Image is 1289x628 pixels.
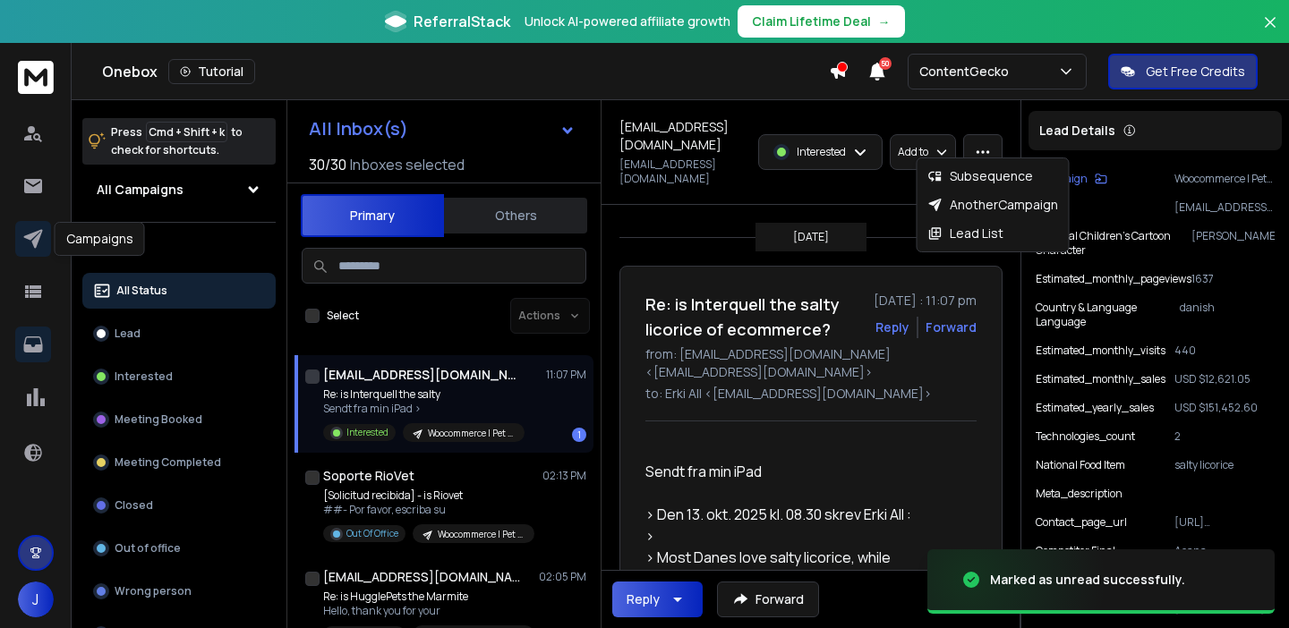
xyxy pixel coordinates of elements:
[797,145,846,159] p: Interested
[323,387,525,402] p: Re: is Interquell the salty
[645,292,863,342] h1: Re: is Interquell the salty licorice of ecommerce?
[546,368,586,382] p: 11:07 PM
[879,57,892,70] span: 50
[738,5,905,38] button: Claim Lifetime Deal
[645,385,977,403] p: to: Erki All <[EMAIL_ADDRESS][DOMAIN_NAME]>
[115,412,202,427] p: Meeting Booked
[146,122,227,142] span: Cmd + Shift + k
[115,584,192,598] p: Wrong person
[1036,458,1125,472] p: National food item
[1039,122,1115,140] p: Lead Details
[323,402,525,416] p: Sendt fra min iPad >
[1180,301,1275,329] p: danish
[1174,344,1275,358] p: 440
[1259,11,1282,54] button: Close banner
[1036,301,1180,329] p: Country & Language Language
[717,581,819,617] button: Forward
[346,426,388,439] p: Interested
[619,157,747,186] p: [EMAIL_ADDRESS][DOMAIN_NAME]
[18,581,54,617] span: J
[1174,401,1275,415] p: USD $151,452.60
[1174,372,1275,386] p: USD $12,621.05
[115,327,141,341] p: Lead
[327,309,359,323] label: Select
[102,59,829,84] div: Onebox
[323,568,520,586] h1: [EMAIL_ADDRESS][DOMAIN_NAME]
[542,469,586,483] p: 02:13 PM
[1036,429,1135,444] p: technologies_count
[928,196,1058,214] div: Another Campaign
[1191,272,1275,286] p: 1637
[1146,63,1245,81] p: Get Free Credits
[438,528,524,541] p: Woocommerce | Pet Food & Supplies | [GEOGRAPHIC_DATA] | [PERSON_NAME]'s unhinged, Erki v2 | [DATE]
[115,541,181,556] p: Out of office
[1174,172,1275,186] p: Woocommerce | Pet Food & Supplies | [GEOGRAPHIC_DATA] | Eerik's unhinged, shorter | [DATE]
[645,345,977,381] p: from: [EMAIL_ADDRESS][DOMAIN_NAME] <[EMAIL_ADDRESS][DOMAIN_NAME]>
[1174,200,1275,215] p: [EMAIL_ADDRESS][DOMAIN_NAME]
[875,318,909,336] button: Reply
[116,284,167,298] p: All Status
[115,455,221,470] p: Meeting Completed
[1036,515,1127,530] p: contact_page_url
[323,366,520,384] h1: [EMAIL_ADDRESS][DOMAIN_NAME]
[168,59,255,84] button: Tutorial
[619,118,747,154] h1: [EMAIL_ADDRESS][DOMAIN_NAME]
[926,318,977,336] div: Forward
[115,498,153,513] p: Closed
[323,488,534,503] p: [Solicitud recibida] - is Riovet
[115,369,173,384] p: Interested
[539,570,586,584] p: 02:05 PM
[309,120,408,138] h1: All Inbox(s)
[82,237,276,262] h3: Filters
[1036,401,1154,415] p: estimated_yearly_sales
[525,13,730,30] p: Unlock AI-powered affiliate growth
[990,571,1185,589] div: Marked as unread successfully.
[878,13,891,30] span: →
[1191,229,1275,258] p: [PERSON_NAME]
[97,181,184,199] h1: All Campaigns
[1036,272,1191,286] p: estimated_monthly_pageviews
[1036,487,1123,501] p: meta_description
[350,154,465,175] h3: Inboxes selected
[1174,429,1275,444] p: 2
[414,11,510,32] span: ReferralStack
[874,292,977,310] p: [DATE] : 11:07 pm
[301,194,444,237] button: Primary
[1036,229,1191,258] p: National children’s cartoon character
[928,225,1003,242] div: Lead List
[111,123,243,159] p: Press to check for shortcuts.
[323,590,534,604] p: Re: is HugglePets the Marmite
[323,503,534,517] p: ##- Por favor, escriba su
[898,145,928,159] p: Add to
[793,230,829,244] p: [DATE]
[919,63,1016,81] p: ContentGecko
[323,604,534,618] p: Hello, thank you for your
[309,154,346,175] span: 30 / 30
[627,590,660,608] div: Reply
[1174,515,1275,530] p: [URL][DOMAIN_NAME]
[928,167,1033,185] div: Subsequence
[55,222,145,256] div: Campaigns
[1036,344,1165,358] p: estimated_monthly_visits
[572,428,586,442] div: 1
[444,196,587,235] button: Others
[1174,458,1275,472] p: salty licorice
[346,527,398,540] p: Out Of Office
[1036,372,1165,386] p: estimated_monthly_sales
[428,427,514,440] p: Woocommerce | Pet Food & Supplies | [GEOGRAPHIC_DATA] | Eerik's unhinged, shorter | [DATE]
[323,467,414,485] h1: Soporte RioVet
